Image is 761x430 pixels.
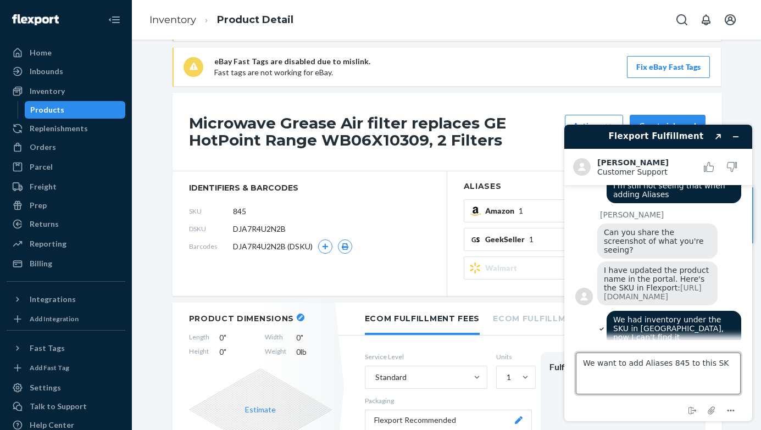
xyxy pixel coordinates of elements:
span: 0 lb [296,347,332,358]
span: 0 [296,332,332,343]
div: Reporting [30,238,66,249]
span: Barcodes [189,242,233,251]
span: 1 [519,205,523,216]
span: Width [265,332,286,343]
button: Amazon1 [464,199,582,222]
div: Freight [30,181,57,192]
span: identifiers & barcodes [189,182,430,193]
span: Height [189,347,209,358]
a: Home [7,44,125,62]
span: 0 [219,347,255,358]
li: Ecom Fulfillment Storage Fees [493,303,654,333]
button: Integrations [7,291,125,308]
span: 0 [219,332,255,343]
span: Amazon [485,205,519,216]
button: Fast Tags [7,339,125,357]
p: Packaging [365,396,532,405]
div: Talk to Support [30,401,87,412]
span: DSKU [189,224,233,233]
div: Inbounds [30,66,63,77]
button: Open notifications [695,9,717,31]
a: Orders [7,138,125,156]
div: Prep [30,200,47,211]
a: Prep [7,197,125,214]
button: Estimate [245,404,276,415]
span: " [224,333,226,342]
div: Products [30,104,64,115]
a: Parcel [7,158,125,176]
button: Create inbound [630,115,706,137]
a: Add Fast Tag [7,361,125,375]
span: DJA7R4U2N2B [233,224,286,234]
div: Parcel [30,161,53,172]
div: Add Fast Tag [30,363,69,372]
span: Chat [26,8,48,18]
input: Standard [374,372,375,383]
a: Returns [7,215,125,233]
p: Fast tags are not working for eBay. [214,67,370,78]
div: Standard [375,372,407,383]
div: 1 [507,372,511,383]
label: Units [496,352,532,361]
p: eBay Fast Tags are disabled due to mislink. [214,56,370,67]
a: Products [25,101,126,119]
span: " [301,333,303,342]
a: Inbounds [7,63,125,80]
span: Weight [265,347,286,358]
div: Billing [30,258,52,269]
div: Settings [30,382,61,393]
ol: breadcrumbs [141,4,302,36]
div: Integrations [30,294,76,305]
button: Talk to Support [7,398,125,415]
span: DJA7R4U2N2B (DSKU) [233,241,313,252]
a: Replenishments [7,120,125,137]
label: Service Level [365,352,487,361]
h2: Product Dimensions [189,314,295,323]
span: 1 [529,234,534,245]
a: Product Detail [217,14,293,26]
button: Open Search Box [671,9,693,31]
span: " [224,347,226,356]
button: Open account menu [719,9,741,31]
h2: Aliases [464,182,706,191]
button: Close Navigation [103,9,125,31]
h1: Microwave Grease Air filter replaces GE HotPoint Range WB06X10309, 2 Filters [189,115,559,149]
li: Ecom Fulfillment Fees [365,303,480,335]
span: SKU [189,206,233,216]
span: GeekSeller [485,234,529,245]
a: Freight [7,178,125,196]
img: Flexport logo [12,14,59,25]
iframe: Find more information here [556,116,761,430]
span: Walmart [485,263,521,273]
button: Actions [565,115,623,137]
input: 1 [506,372,507,383]
a: Add Integration [7,312,125,326]
a: Billing [7,255,125,272]
div: Replenishments [30,123,88,134]
div: Inventory [30,86,65,97]
a: Reporting [7,235,125,253]
div: Orders [30,142,56,153]
button: GeekSeller1 [464,228,582,251]
button: Fix eBay Fast Tags [627,56,710,78]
